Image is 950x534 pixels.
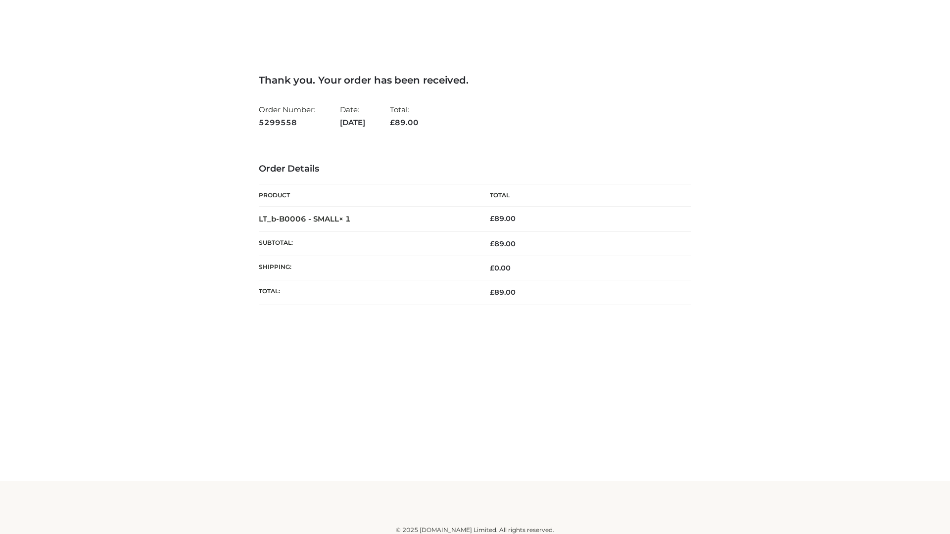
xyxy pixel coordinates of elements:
[390,118,419,127] span: 89.00
[490,239,494,248] span: £
[490,264,511,272] bdi: 0.00
[259,231,475,256] th: Subtotal:
[339,214,351,223] strong: × 1
[259,214,351,223] strong: LT_b-B0006 - SMALL
[490,214,516,223] bdi: 89.00
[340,116,365,129] strong: [DATE]
[490,239,516,248] span: 89.00
[259,280,475,305] th: Total:
[259,184,475,207] th: Product
[340,101,365,131] li: Date:
[490,288,516,297] span: 89.00
[390,118,395,127] span: £
[259,256,475,280] th: Shipping:
[490,264,494,272] span: £
[259,74,691,86] h3: Thank you. Your order has been received.
[490,214,494,223] span: £
[390,101,419,131] li: Total:
[259,116,315,129] strong: 5299558
[475,184,691,207] th: Total
[259,101,315,131] li: Order Number:
[490,288,494,297] span: £
[259,164,691,175] h3: Order Details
